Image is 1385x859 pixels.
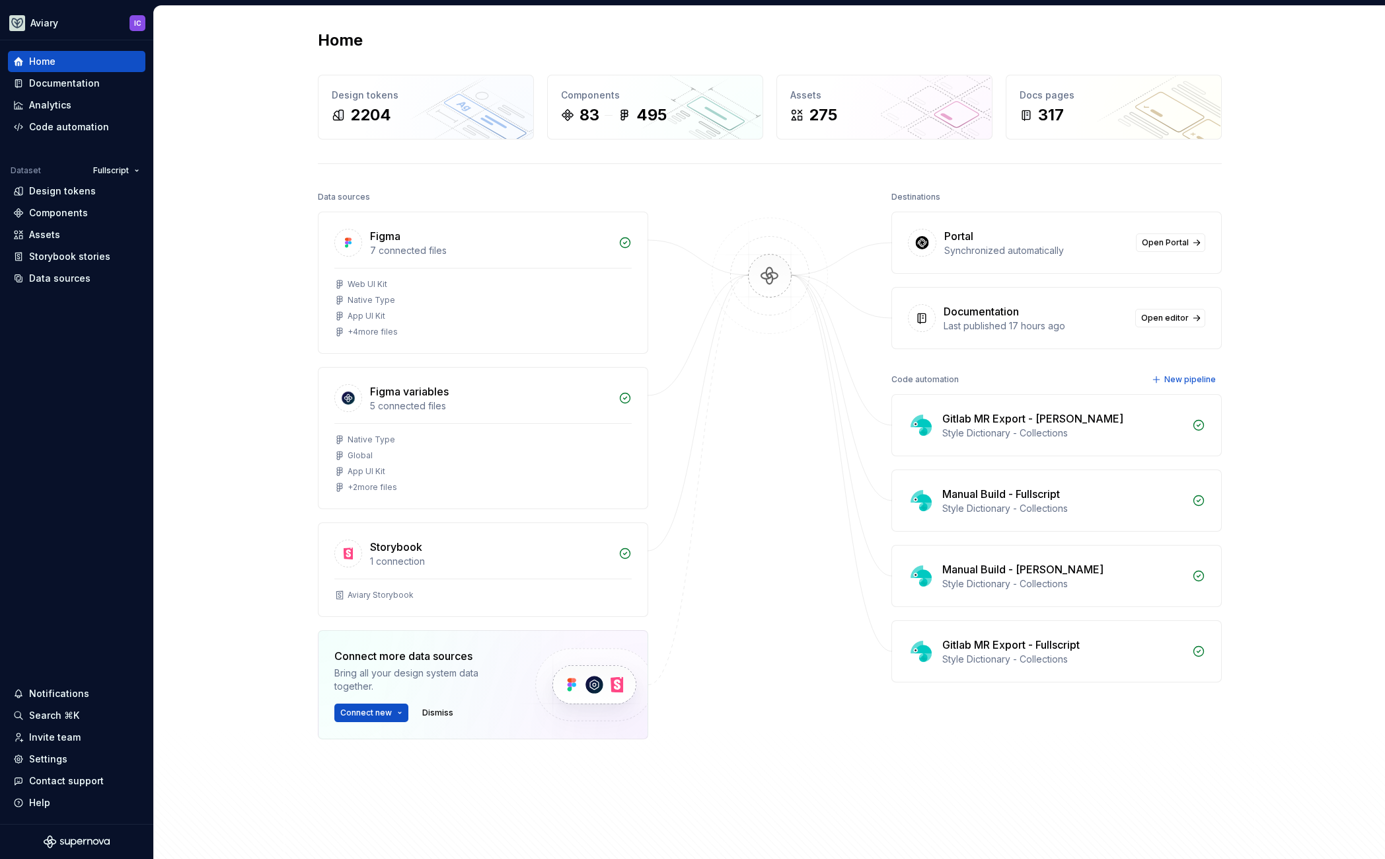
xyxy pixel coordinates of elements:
[318,367,648,509] a: Figma variables5 connected filesNative TypeGlobalApp UI Kit+2more files
[29,731,81,744] div: Invite team
[942,653,1184,666] div: Style Dictionary - Collections
[29,687,89,700] div: Notifications
[580,104,599,126] div: 83
[942,411,1123,427] div: Gitlab MR Export - [PERSON_NAME]
[334,704,408,722] button: Connect new
[370,244,611,257] div: 7 connected files
[8,705,145,726] button: Search ⌘K
[8,792,145,813] button: Help
[942,561,1104,577] div: Manual Build - [PERSON_NAME]
[8,73,145,94] a: Documentation
[1038,104,1064,126] div: 317
[416,704,459,722] button: Dismiss
[332,89,520,102] div: Design tokens
[370,555,611,568] div: 1 connection
[370,539,422,555] div: Storybook
[29,120,109,134] div: Code automation
[8,749,145,770] a: Settings
[8,95,145,116] a: Analytics
[334,648,513,664] div: Connect more data sources
[3,9,151,37] button: AviaryIC
[422,708,453,718] span: Dismiss
[1020,89,1208,102] div: Docs pages
[944,319,1127,333] div: Last published 17 hours ago
[561,89,749,102] div: Components
[29,99,71,112] div: Analytics
[29,709,79,722] div: Search ⌘K
[8,202,145,224] a: Components
[8,770,145,792] button: Contact support
[8,181,145,202] a: Design tokens
[44,835,110,848] svg: Supernova Logo
[11,165,41,176] div: Dataset
[636,104,667,126] div: 495
[547,75,763,140] a: Components83495
[944,304,1019,319] div: Documentation
[318,188,370,206] div: Data sources
[8,727,145,748] a: Invite team
[348,434,395,445] div: Native Type
[29,77,100,90] div: Documentation
[942,577,1184,591] div: Style Dictionary - Collections
[1136,233,1205,252] a: Open Portal
[9,15,25,31] img: 256e2c79-9abd-4d59-8978-03feab5a3943.png
[942,427,1184,440] div: Style Dictionary - Collections
[8,116,145,138] a: Code automation
[93,165,129,176] span: Fullscript
[1141,313,1189,323] span: Open editor
[348,482,397,493] div: + 2 more files
[350,104,391,126] div: 2204
[942,637,1080,653] div: Gitlab MR Export - Fullscript
[29,796,50,809] div: Help
[944,244,1128,257] div: Synchronized automatically
[776,75,992,140] a: Assets275
[29,228,60,241] div: Assets
[318,212,648,354] a: Figma7 connected filesWeb UI KitNative TypeApp UI Kit+4more files
[340,708,392,718] span: Connect new
[891,370,959,389] div: Code automation
[1164,374,1216,385] span: New pipeline
[87,161,145,180] button: Fullscript
[29,250,110,263] div: Storybook stories
[8,224,145,245] a: Assets
[318,30,363,51] h2: Home
[370,228,400,244] div: Figma
[8,683,145,704] button: Notifications
[29,184,96,198] div: Design tokens
[8,268,145,289] a: Data sources
[134,18,141,28] div: IC
[809,104,837,126] div: 275
[942,502,1184,515] div: Style Dictionary - Collections
[29,55,56,68] div: Home
[370,384,449,399] div: Figma variables
[29,206,88,220] div: Components
[348,279,387,290] div: Web UI Kit
[29,753,67,766] div: Settings
[334,667,513,693] div: Bring all your design system data together.
[8,246,145,267] a: Storybook stories
[348,311,385,321] div: App UI Kit
[348,450,373,461] div: Global
[29,774,104,788] div: Contact support
[318,75,534,140] a: Design tokens2204
[944,228,973,244] div: Portal
[8,51,145,72] a: Home
[790,89,979,102] div: Assets
[1148,370,1222,389] button: New pipeline
[891,188,940,206] div: Destinations
[29,272,91,285] div: Data sources
[1135,309,1205,327] a: Open editor
[348,295,395,306] div: Native Type
[1006,75,1222,140] a: Docs pages317
[30,17,58,30] div: Aviary
[370,399,611,413] div: 5 connected files
[1142,237,1189,248] span: Open Portal
[348,466,385,477] div: App UI Kit
[348,590,414,600] div: Aviary Storybook
[942,486,1060,502] div: Manual Build - Fullscript
[348,327,398,337] div: + 4 more files
[318,522,648,617] a: Storybook1 connectionAviary Storybook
